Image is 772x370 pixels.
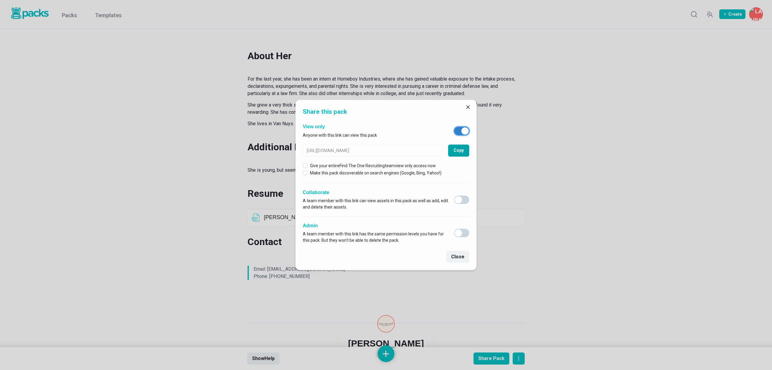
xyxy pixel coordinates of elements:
h2: Collaborate [303,190,448,195]
button: Close [463,102,473,112]
p: A team member with this link can view assets in this pack as well as add, edit and delete their a... [303,198,448,210]
button: Close [446,251,469,263]
header: Share this pack [296,100,476,121]
h2: Admin [303,223,448,228]
p: Give your entire Find The One Recruiting team view only access now [310,163,436,169]
p: Anyone with this link can view this pack [303,132,377,139]
h2: View only [303,124,377,129]
button: Copy [448,145,469,157]
p: Make this pack discoverable on search engines (Google, Bing, Yahoo!) [310,170,441,176]
p: A team member with this link has the same permission levels you have for this pack. But they won'... [303,231,448,244]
